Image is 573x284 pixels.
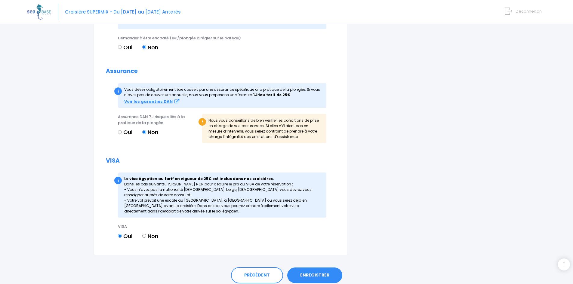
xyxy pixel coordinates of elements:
[142,45,146,49] input: Non
[142,128,158,136] label: Non
[231,267,283,283] a: PRÉCÉDENT
[118,45,122,49] input: Oui
[124,99,179,104] a: Voir les garanties DAN
[114,87,122,95] div: i
[118,130,122,134] input: Oui
[142,232,158,240] label: Non
[118,128,132,136] label: Oui
[114,177,122,184] div: i
[142,43,158,51] label: Non
[118,224,127,229] span: VISA
[124,99,173,104] strong: Voir les garanties DAN
[260,92,290,97] strong: au tarif de 25€
[118,83,326,108] div: Vous devez obligatoirement être couvert par une assurance spécifique à la pratique de la plong...
[516,8,542,14] span: Déconnexion
[142,234,146,238] input: Non
[106,68,335,75] h2: Assurance
[65,9,181,15] span: Croisière SUPERMIX - Du [DATE] au [DATE] Antarès
[118,173,326,218] div: Dans les cas suivants, [PERSON_NAME] NON pour déduire le prix du VISA de votre réservation : - Vo...
[118,232,132,240] label: Oui
[199,118,206,126] div: !
[124,176,274,181] strong: Le visa égyptien au tarif en vigueur de 25€ est inclus dans nos croisières.
[202,114,326,143] div: Nous vous conseillons de bien vérifier les conditions de prise en charge de vos assurances. Si el...
[142,130,146,134] input: Non
[118,114,185,126] span: Assurance DAN 7J risques liés à la pratique de la plongée
[287,267,342,283] a: ENREGISTRER
[118,43,132,51] label: Oui
[106,157,335,164] h2: VISA
[118,35,241,41] span: Demander à être encadré (8€/plongée à régler sur le bateau)
[118,234,122,238] input: Oui
[124,9,320,25] span: Pour votre sécurité, l'encadrement est obligatoire pour tous les plongeurs débutants niveau 1 ou ...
